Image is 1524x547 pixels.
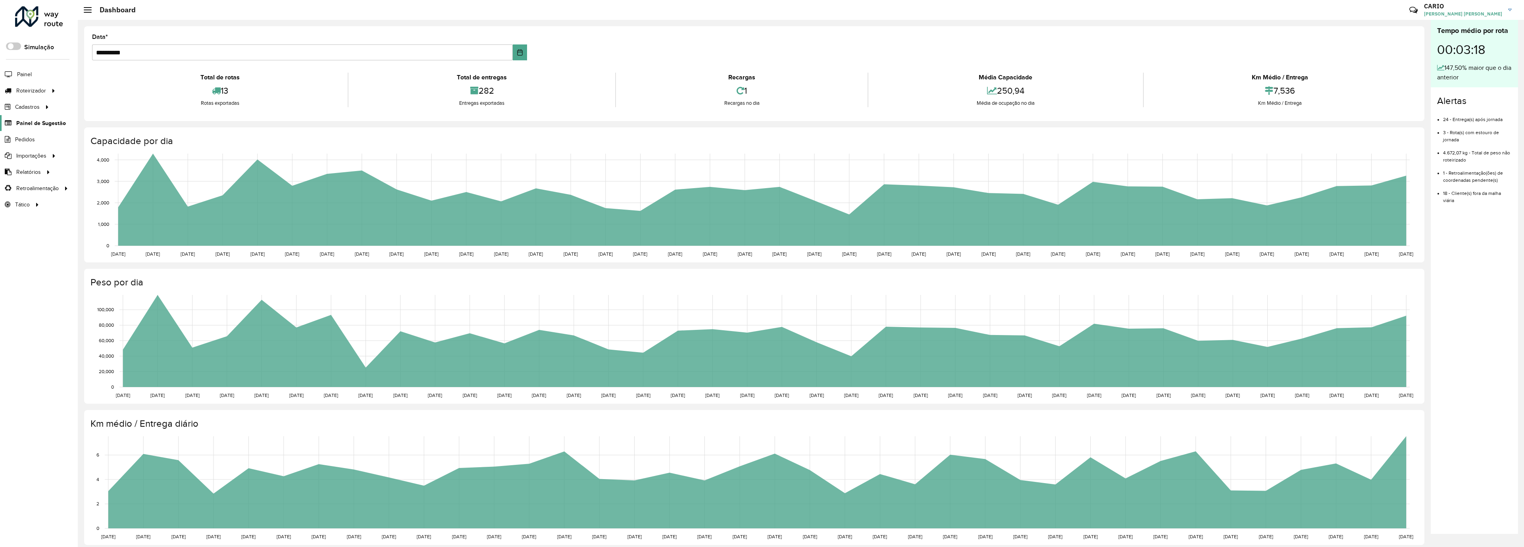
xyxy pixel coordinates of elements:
text: 0 [111,384,114,389]
text: [DATE] [146,251,160,256]
text: [DATE] [1259,534,1273,539]
li: 4.672,07 kg - Total de peso não roteirizado [1443,143,1512,164]
text: [DATE] [775,393,789,398]
text: [DATE] [740,393,754,398]
text: [DATE] [1364,393,1379,398]
text: [DATE] [417,534,431,539]
text: [DATE] [522,534,536,539]
div: Recargas no dia [618,99,866,107]
text: [DATE] [285,251,299,256]
span: Tático [15,200,30,209]
div: Rotas exportadas [94,99,346,107]
h2: Dashboard [92,6,136,14]
text: [DATE] [873,534,887,539]
text: 80,000 [99,322,114,327]
text: [DATE] [947,251,961,256]
text: [DATE] [428,393,442,398]
div: 00:03:18 [1437,36,1512,63]
text: [DATE] [220,393,234,398]
text: [DATE] [1018,393,1032,398]
div: Tempo médio por rota [1437,25,1512,36]
text: [DATE] [1087,393,1101,398]
text: 60,000 [99,338,114,343]
h4: Capacidade por dia [90,135,1416,147]
text: 0 [106,243,109,248]
text: [DATE] [382,534,396,539]
div: Média Capacidade [870,73,1141,82]
text: [DATE] [185,393,200,398]
text: [DATE] [1260,251,1274,256]
div: 147,50% maior que o dia anterior [1437,63,1512,82]
text: [DATE] [772,251,787,256]
div: 13 [94,82,346,99]
span: Importações [16,152,46,160]
text: [DATE] [703,251,717,256]
text: [DATE] [567,393,581,398]
text: [DATE] [912,251,926,256]
text: [DATE] [181,251,195,256]
h3: CARIO [1424,2,1502,10]
text: [DATE] [978,534,993,539]
text: [DATE] [1155,251,1170,256]
text: [DATE] [355,251,369,256]
text: [DATE] [738,251,752,256]
text: [DATE] [668,251,682,256]
text: [DATE] [948,393,962,398]
text: [DATE] [150,393,165,398]
text: [DATE] [803,534,817,539]
text: 6 [96,452,99,457]
text: [DATE] [1013,534,1028,539]
text: [DATE] [627,534,642,539]
text: 2 [96,501,99,507]
text: 1,000 [98,221,109,227]
text: [DATE] [347,534,361,539]
div: Km Médio / Entrega [1146,73,1414,82]
text: [DATE] [532,393,546,398]
text: [DATE] [877,251,891,256]
text: [DATE] [1189,534,1203,539]
text: [DATE] [136,534,150,539]
h4: Alertas [1437,95,1512,107]
div: Recargas [618,73,866,82]
text: [DATE] [601,393,616,398]
text: [DATE] [943,534,957,539]
text: 4,000 [97,157,109,162]
text: [DATE] [879,393,893,398]
text: 100,000 [97,307,114,312]
text: [DATE] [171,534,186,539]
text: [DATE] [320,251,334,256]
text: [DATE] [557,534,571,539]
text: 2,000 [97,200,109,205]
text: [DATE] [289,393,304,398]
text: [DATE] [116,393,130,398]
label: Simulação [24,42,54,52]
a: Contato Rápido [1405,2,1422,19]
span: Pedidos [15,135,35,144]
text: [DATE] [1224,534,1238,539]
text: [DATE] [254,393,269,398]
text: [DATE] [697,534,712,539]
text: [DATE] [529,251,543,256]
span: [PERSON_NAME] [PERSON_NAME] [1424,10,1502,17]
span: Painel de Sugestão [16,119,66,127]
text: [DATE] [1121,251,1135,256]
text: [DATE] [206,534,221,539]
text: 40,000 [99,353,114,358]
text: [DATE] [636,393,650,398]
li: 1 - Retroalimentação(ões) de coordenadas pendente(s) [1443,164,1512,184]
text: [DATE] [1364,251,1379,256]
text: [DATE] [1086,251,1100,256]
text: [DATE] [1295,393,1309,398]
li: 18 - Cliente(s) fora da malha viária [1443,184,1512,204]
text: [DATE] [1051,251,1065,256]
text: [DATE] [1399,251,1413,256]
text: [DATE] [1294,534,1308,539]
text: [DATE] [312,534,326,539]
text: [DATE] [1156,393,1171,398]
text: [DATE] [1153,534,1168,539]
span: Relatórios [16,168,41,176]
text: 0 [96,526,99,531]
text: [DATE] [459,251,473,256]
text: [DATE] [1052,393,1066,398]
text: [DATE] [1399,393,1413,398]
